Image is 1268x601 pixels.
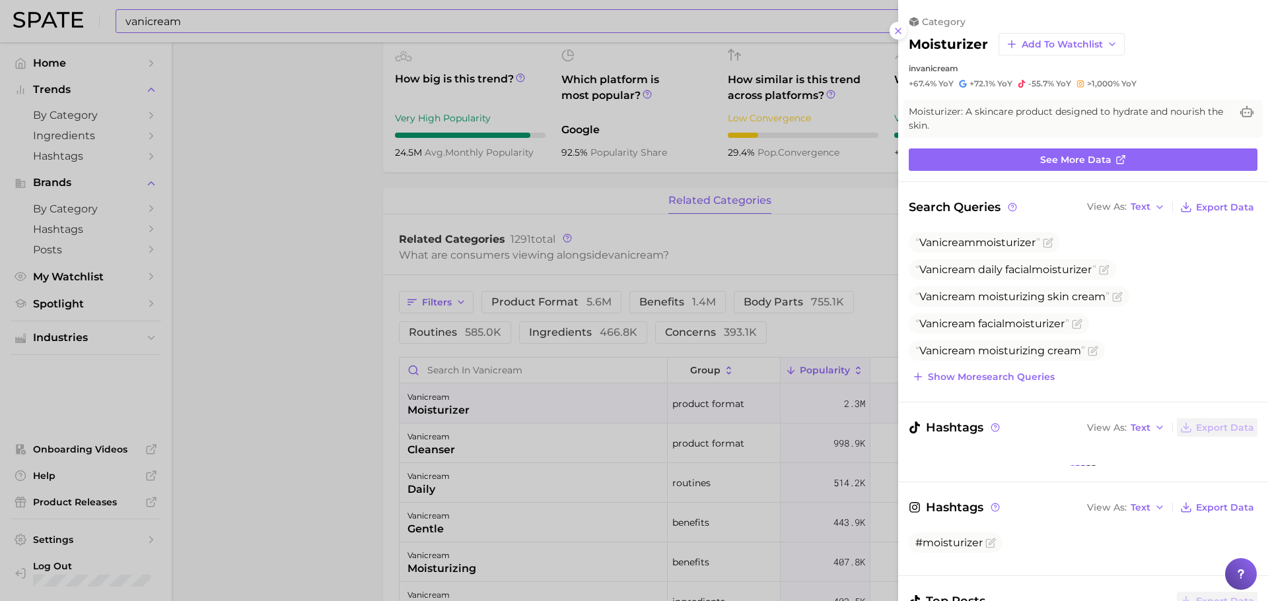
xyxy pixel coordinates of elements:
button: Flag as miscategorized or irrelevant [985,538,996,548]
h2: moisturizer [909,36,988,52]
span: Vanicream facial [915,317,1069,330]
span: Vanicream daily facial [915,263,1096,276]
button: Show moresearch queries [909,367,1058,386]
button: Flag as miscategorized or irrelevant [1043,237,1053,248]
div: in [909,63,1257,73]
span: Text [1131,203,1150,210]
span: Search Queries [909,198,1019,216]
span: vanicream [916,63,958,73]
span: Export Data [1196,502,1254,513]
span: Add to Watchlist [1022,39,1103,50]
button: Add to Watchlist [999,33,1125,55]
span: View As [1087,424,1127,431]
span: moisturizer [975,236,1036,249]
button: Flag as miscategorized or irrelevant [1088,346,1098,356]
button: Export Data [1177,498,1257,517]
button: View AsText [1084,419,1168,436]
span: Show more search queries [928,371,1055,383]
span: Hashtags [909,498,1002,517]
span: moisturizer [1004,317,1065,330]
span: Text [1131,504,1150,511]
span: Vanicream [915,236,1040,249]
span: Vanicream moisturizing cream [915,344,1085,357]
span: >1,000% [1087,79,1119,88]
span: #moisturizer [915,536,983,549]
span: YoY [938,79,954,89]
span: View As [1087,203,1127,210]
span: View As [1087,504,1127,511]
button: Flag as miscategorized or irrelevant [1112,292,1123,302]
span: Moisturizer: A skincare product designed to hydrate and nourish the skin. [909,105,1231,133]
span: Export Data [1196,422,1254,433]
span: moisturizer [1032,263,1092,276]
span: YoY [1121,79,1137,89]
span: YoY [997,79,1012,89]
button: View AsText [1084,499,1168,516]
span: +72.1% [969,79,995,88]
span: See more data [1040,154,1111,166]
button: View AsText [1084,199,1168,216]
span: category [922,16,966,28]
button: Export Data [1177,418,1257,437]
span: Text [1131,424,1150,431]
span: Vanicream moisturizing skin cream [915,290,1109,303]
span: Hashtags [909,418,1002,437]
button: Export Data [1177,198,1257,216]
button: Flag as miscategorized or irrelevant [1099,265,1109,275]
span: Export Data [1196,202,1254,213]
span: -55.7% [1028,79,1054,88]
span: YoY [1056,79,1071,89]
span: +67.4% [909,79,936,88]
a: See more data [909,148,1257,171]
button: Flag as miscategorized or irrelevant [1072,319,1082,329]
